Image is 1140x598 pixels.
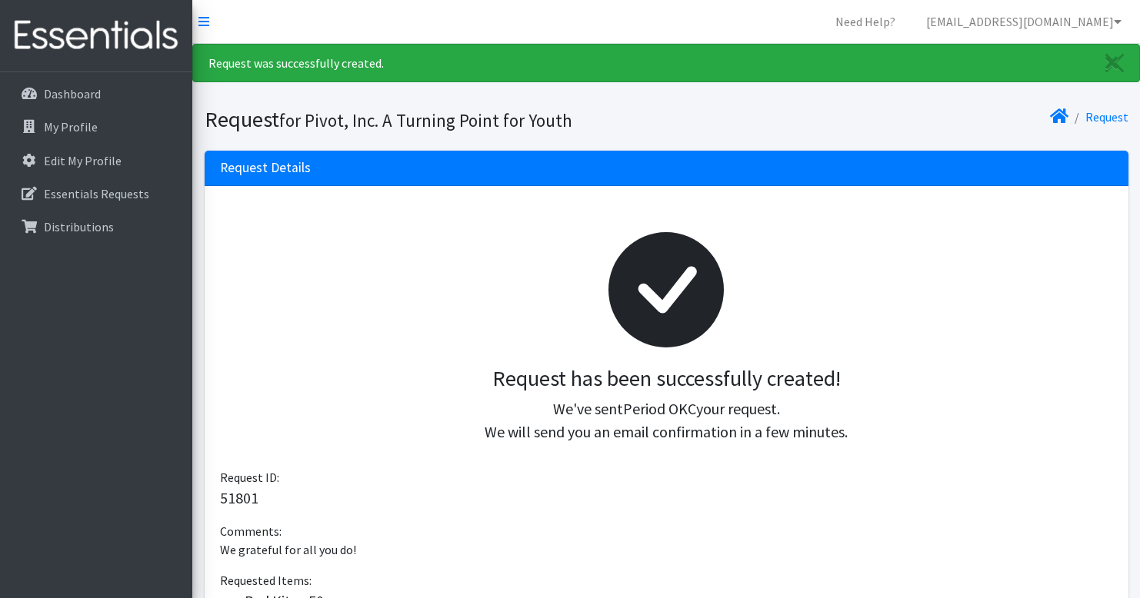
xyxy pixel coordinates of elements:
[44,219,114,234] p: Distributions
[1090,45,1139,81] a: Close
[6,178,186,209] a: Essentials Requests
[6,10,186,61] img: HumanEssentials
[6,111,186,142] a: My Profile
[44,119,98,135] p: My Profile
[1085,109,1128,125] a: Request
[44,86,101,101] p: Dashboard
[6,78,186,109] a: Dashboard
[6,145,186,176] a: Edit My Profile
[232,397,1101,444] p: We've sent your request. We will send you an email confirmation in a few minutes.
[279,109,572,131] small: for Pivot, Inc. A Turning Point for Youth
[44,186,149,201] p: Essentials Requests
[220,470,279,485] span: Request ID:
[220,573,312,588] span: Requested Items:
[220,487,1113,510] p: 51801
[205,106,661,133] h1: Request
[623,399,696,418] span: Period OKC
[220,160,311,176] h3: Request Details
[220,523,282,539] span: Comments:
[823,6,908,37] a: Need Help?
[192,44,1140,82] div: Request was successfully created.
[44,153,122,168] p: Edit My Profile
[914,6,1134,37] a: [EMAIL_ADDRESS][DOMAIN_NAME]
[220,540,1113,559] p: We grateful for all you do!
[232,366,1101,392] h3: Request has been successfully created!
[6,211,186,242] a: Distributions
